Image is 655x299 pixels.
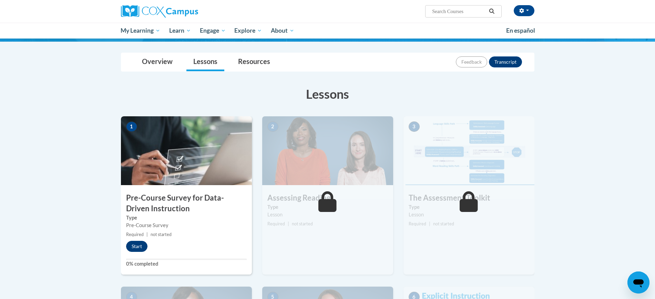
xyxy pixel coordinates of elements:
a: Resources [231,53,277,71]
a: Learn [165,23,195,39]
span: not started [433,221,454,226]
a: About [266,23,299,39]
a: Engage [195,23,230,39]
span: En español [506,27,535,34]
img: Course Image [403,116,534,185]
div: Lesson [409,211,529,218]
h3: Pre-Course Survey for Data-Driven Instruction [121,193,252,214]
span: 3 [409,121,420,132]
span: Explore [234,26,262,35]
h3: The Assessment Toolkit [403,193,534,203]
label: Type [126,214,247,222]
a: Explore [230,23,266,39]
a: En español [502,23,540,38]
img: Cox Campus [121,5,198,18]
span: Required [267,221,285,226]
a: Lessons [186,53,224,71]
span: About [271,26,294,35]
a: Overview [135,53,180,71]
h3: Lessons [121,85,534,103]
img: Course Image [262,116,393,185]
a: Cox Campus [121,5,252,18]
span: not started [292,221,313,226]
label: Type [409,203,529,211]
span: Engage [200,26,226,35]
div: Pre-Course Survey [126,222,247,229]
iframe: Button to launch messaging window [627,271,649,293]
div: Main menu [111,23,545,39]
span: 2 [267,121,278,132]
span: Learn [169,26,191,35]
button: Transcript [489,56,522,67]
button: Start [126,241,147,252]
label: 0% completed [126,260,247,268]
span: 1 [126,121,137,132]
span: Required [409,221,426,226]
span: not started [151,232,172,237]
button: Feedback [456,56,487,67]
button: Search [487,7,497,15]
span: | [429,221,430,226]
div: Lesson [267,211,388,218]
h3: Assessing Reading [262,193,393,203]
img: Course Image [121,116,252,185]
span: My Learning [121,26,160,35]
a: My Learning [116,23,165,39]
input: Search Courses [431,7,487,15]
label: Type [267,203,388,211]
span: Required [126,232,144,237]
button: Account Settings [514,5,534,16]
span: | [146,232,148,237]
span: | [288,221,289,226]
